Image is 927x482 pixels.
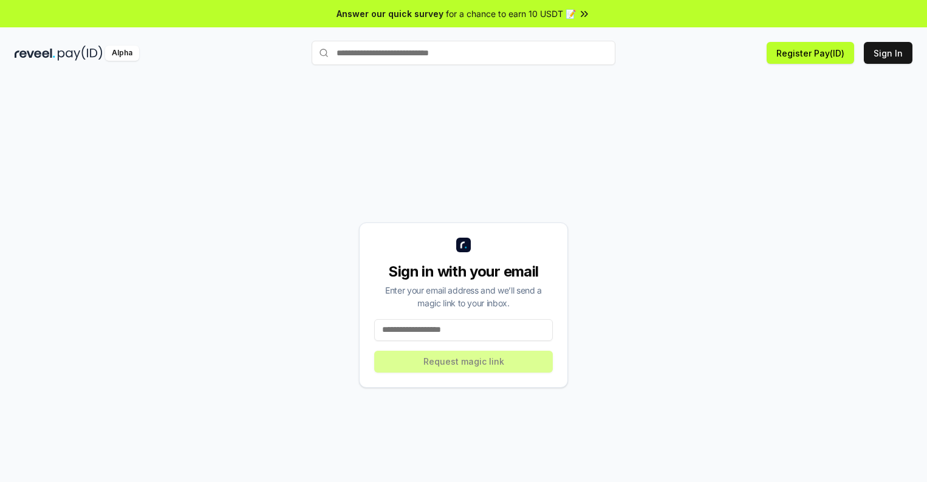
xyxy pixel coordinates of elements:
img: reveel_dark [15,46,55,61]
div: Alpha [105,46,139,61]
button: Sign In [864,42,912,64]
span: Answer our quick survey [337,7,443,20]
div: Sign in with your email [374,262,553,281]
button: Register Pay(ID) [767,42,854,64]
img: logo_small [456,238,471,252]
div: Enter your email address and we’ll send a magic link to your inbox. [374,284,553,309]
span: for a chance to earn 10 USDT 📝 [446,7,576,20]
img: pay_id [58,46,103,61]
